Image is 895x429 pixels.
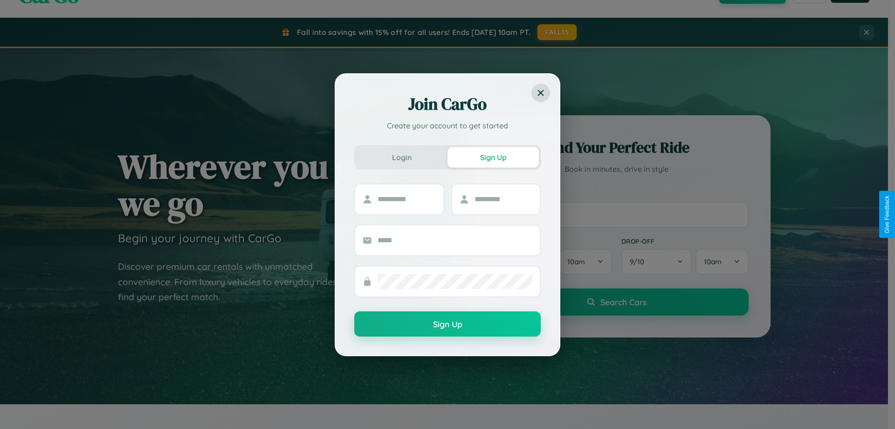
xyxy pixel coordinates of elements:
button: Sign Up [354,311,541,337]
button: Sign Up [447,147,539,168]
button: Login [356,147,447,168]
p: Create your account to get started [354,120,541,131]
h2: Join CarGo [354,93,541,115]
div: Give Feedback [884,196,890,233]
